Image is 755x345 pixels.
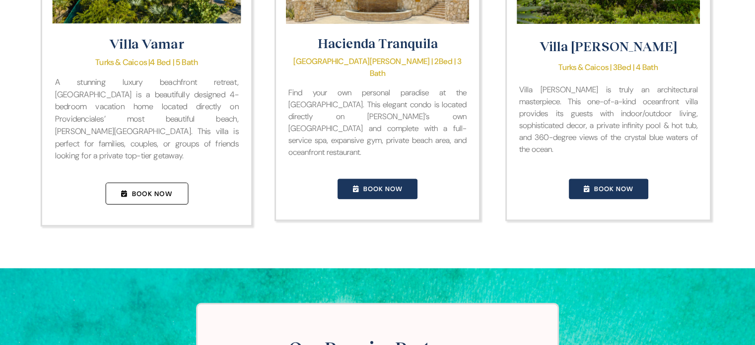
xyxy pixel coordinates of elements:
a: Book Now [105,182,188,204]
span: Book Now [132,189,172,198]
span: Bed | 3 Bath [369,56,462,78]
span: [GEOGRAPHIC_DATA][PERSON_NAME] | 2 [293,56,439,67]
p: Villa Vamar [52,33,241,53]
span: Villa [PERSON_NAME] is truly an architectural masterpiece. This one-of-a-kind oceanfront villa pr... [519,84,697,154]
span: 4 Bed | 5 Bath [150,56,198,67]
span: Find your own personal paradise at the [GEOGRAPHIC_DATA]. This elegant condo is located directly ... [288,87,467,157]
span: Book Now [594,185,633,193]
span: A stunning luxury beachfront retreat, [GEOGRAPHIC_DATA] is a beautifully designed 4-bedroom vacat... [55,76,238,161]
span: Book Now [363,185,403,193]
a: Book Now [568,178,649,200]
a: Book Now [337,178,417,200]
span: Turks & Caicos | [95,56,150,67]
p: Hacienda Tranquila [286,34,469,53]
span: Bed | 4 Bath [618,62,658,72]
p: Villa [PERSON_NAME] [517,37,700,56]
span: Turks & Caicos | 3 [558,62,618,72]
